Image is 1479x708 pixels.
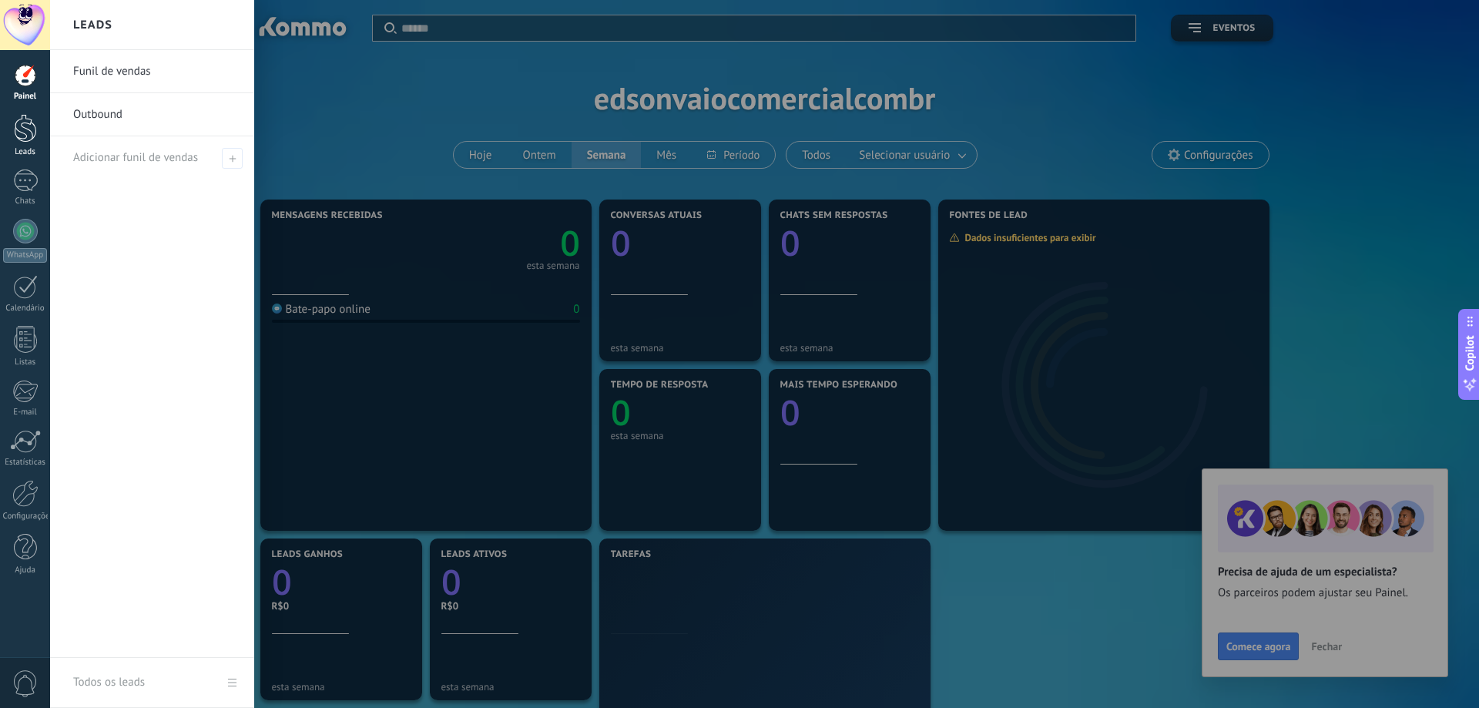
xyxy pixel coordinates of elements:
div: Leads [3,147,48,157]
a: Outbound [73,93,239,136]
h2: Leads [73,1,112,49]
div: Calendário [3,304,48,314]
div: Chats [3,196,48,206]
a: Funil de vendas [73,50,239,93]
div: WhatsApp [3,248,47,263]
div: Painel [3,92,48,102]
div: E-mail [3,408,48,418]
div: Estatísticas [3,458,48,468]
span: Copilot [1462,335,1477,371]
span: Adicionar funil de vendas [222,148,243,169]
div: Todos os leads [73,661,145,704]
div: Ajuda [3,565,48,575]
div: Listas [3,357,48,367]
span: Adicionar funil de vendas [73,150,198,165]
a: Todos os leads [50,658,254,708]
div: Configurações [3,512,48,522]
